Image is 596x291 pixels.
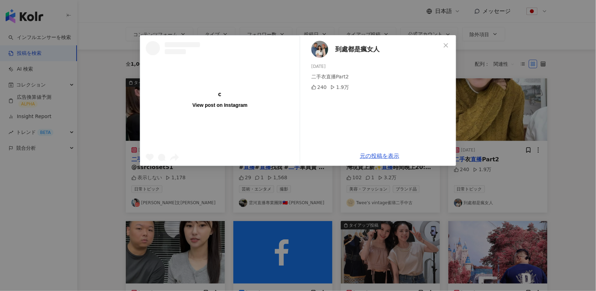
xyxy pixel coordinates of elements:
[311,73,451,80] div: 二手衣直播Part2
[335,44,380,54] span: 到處都是瘋女人
[311,41,328,58] img: KOL Avatar
[360,153,399,159] a: 元の投稿を表示
[193,102,248,108] div: View post on Instagram
[311,41,441,58] a: KOL Avatar到處都是瘋女人
[330,83,349,91] div: 1.9万
[439,38,453,52] button: Close
[311,83,327,91] div: 240
[140,35,300,166] a: View post on Instagram
[443,43,449,48] span: close
[311,63,451,70] div: [DATE]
